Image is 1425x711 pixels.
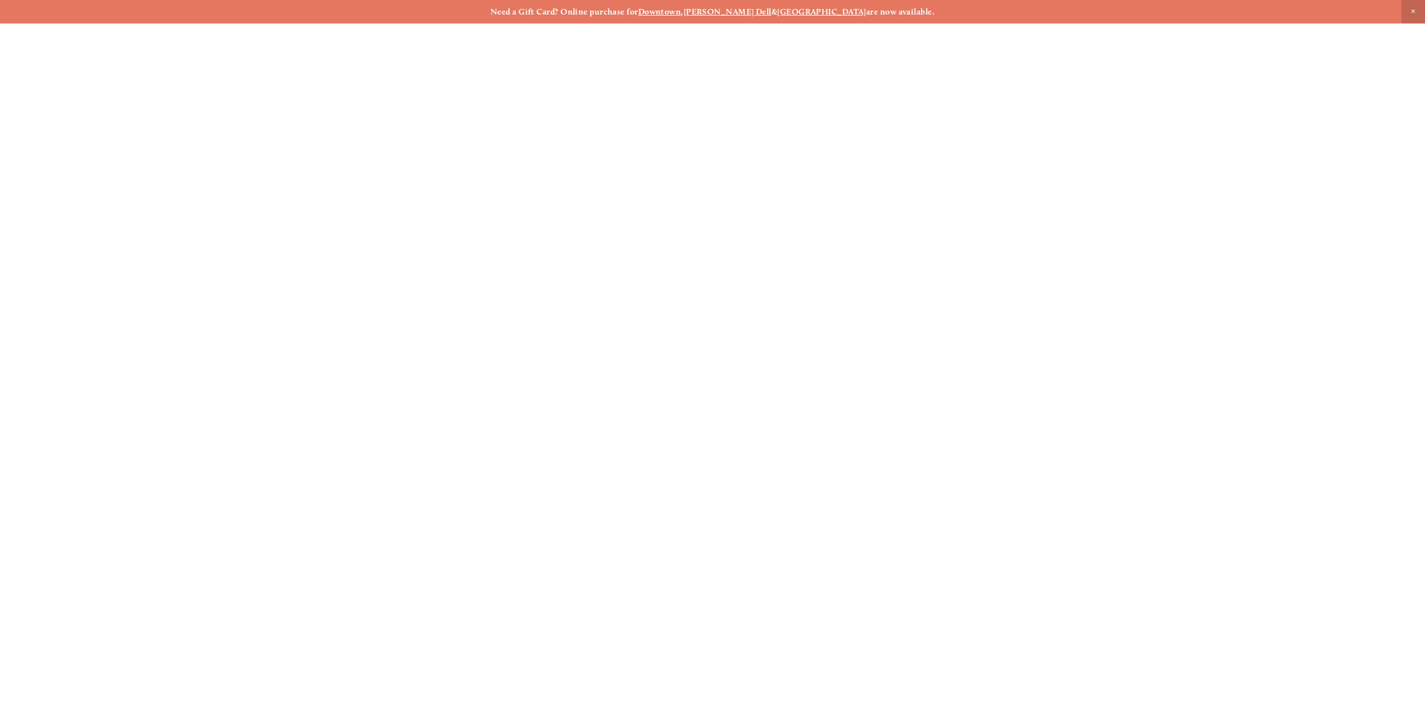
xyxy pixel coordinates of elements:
[866,7,935,17] strong: are now available.
[681,7,683,17] strong: ,
[684,7,772,17] a: [PERSON_NAME] Dell
[490,7,638,17] strong: Need a Gift Card? Online purchase for
[772,7,777,17] strong: &
[777,7,866,17] a: [GEOGRAPHIC_DATA]
[638,7,681,17] a: Downtown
